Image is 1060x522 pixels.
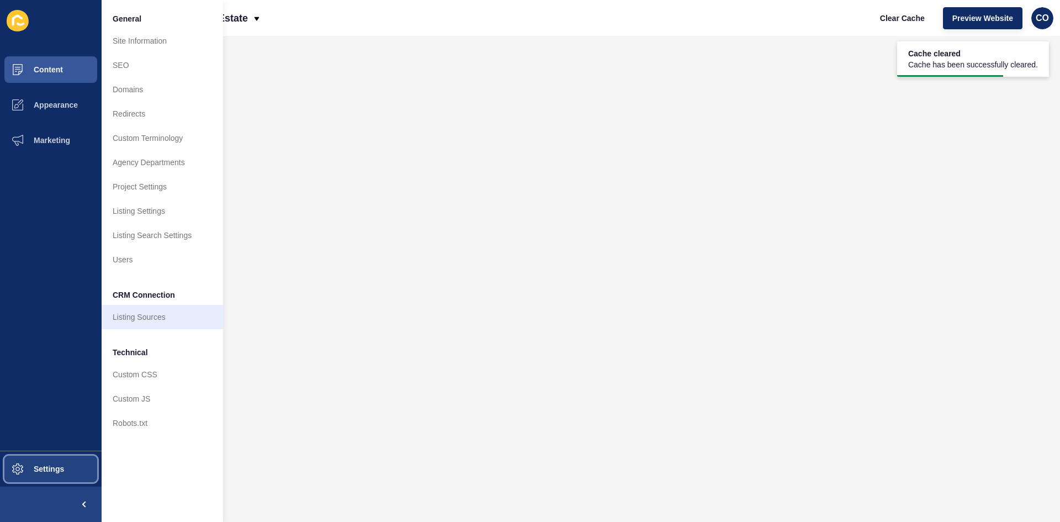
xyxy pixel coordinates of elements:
span: Technical [113,347,148,358]
a: Listing Search Settings [102,223,223,247]
span: Cache cleared [908,48,1038,59]
a: Custom CSS [102,362,223,387]
a: Custom Terminology [102,126,223,150]
a: Listing Settings [102,199,223,223]
a: Custom JS [102,387,223,411]
span: Clear Cache [880,13,925,24]
a: Listing Sources [102,305,223,329]
span: Cache has been successfully cleared. [908,59,1038,70]
a: Site Information [102,29,223,53]
a: SEO [102,53,223,77]
button: Clear Cache [871,7,934,29]
a: Robots.txt [102,411,223,435]
button: Preview Website [943,7,1022,29]
span: Preview Website [952,13,1013,24]
a: Agency Departments [102,150,223,175]
a: Domains [102,77,223,102]
span: General [113,13,141,24]
a: Users [102,247,223,272]
a: Redirects [102,102,223,126]
a: Project Settings [102,175,223,199]
span: CRM Connection [113,289,175,300]
span: CO [1036,13,1049,24]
